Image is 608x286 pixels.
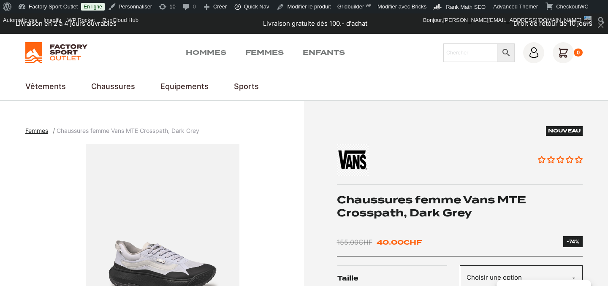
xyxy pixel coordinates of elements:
p: Livraison gratuite dès 100.- d'achat [263,19,367,29]
a: Chaussures [91,81,135,92]
span: CHF [358,238,372,246]
a: Enfants [303,48,345,58]
input: Chercher [443,43,498,62]
span: CHF [404,238,422,246]
a: Vêtements [25,81,66,92]
a: Bonjour, [420,13,595,27]
a: Femmes [245,48,284,58]
a: En ligne [81,3,104,11]
div: -74% [567,238,579,246]
div: 0 [574,49,583,57]
a: Hommes [186,48,226,58]
img: Factory Sport Outlet [25,42,87,63]
bdi: 40.00 [377,238,422,246]
span: [PERSON_NAME][EMAIL_ADDRESS][DOMAIN_NAME] [443,17,581,23]
span: Femmes [25,127,48,134]
a: WP Rocket [65,13,98,27]
h1: Chaussures femme Vans MTE Crosspath, Dark Grey [337,193,583,219]
a: Femmes [25,127,53,134]
bdi: 155.00 [337,238,372,246]
span: Nouveau [548,127,581,134]
a: Sports [234,81,259,92]
nav: breadcrumbs [25,126,199,136]
a: Imagify [41,13,65,27]
span: Rank Math SEO [446,4,486,10]
div: RunCloud Hub [98,13,143,27]
span: Chaussures femme Vans MTE Crosspath, Dark Grey [57,127,199,134]
a: Equipements [160,81,209,92]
